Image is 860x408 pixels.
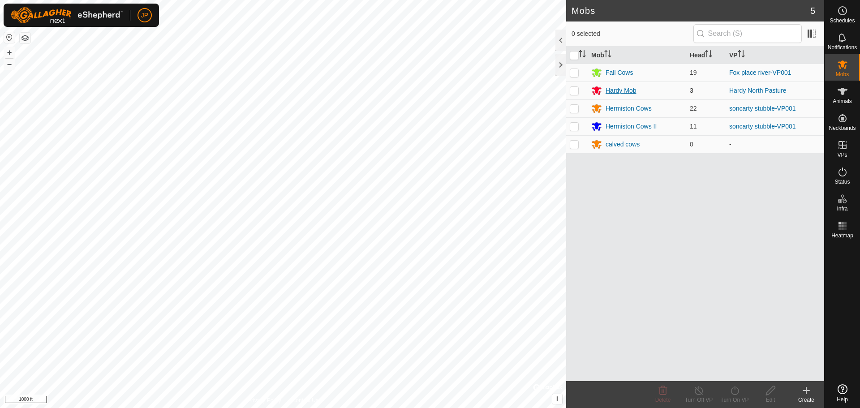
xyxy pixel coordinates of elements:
[729,123,796,130] a: soncarty stubble-VP001
[572,29,693,39] span: 0 selected
[705,52,712,59] p-sorticon: Activate to sort
[4,59,15,69] button: –
[837,397,848,402] span: Help
[686,47,726,64] th: Head
[588,47,686,64] th: Mob
[829,125,856,131] span: Neckbands
[579,52,586,59] p-sorticon: Activate to sort
[292,396,318,404] a: Contact Us
[830,18,855,23] span: Schedules
[717,396,752,404] div: Turn On VP
[11,7,123,23] img: Gallagher Logo
[831,233,853,238] span: Heatmap
[552,394,562,404] button: i
[726,135,824,153] td: -
[834,179,850,185] span: Status
[20,33,30,43] button: Map Layers
[556,395,558,403] span: i
[655,397,671,403] span: Delete
[729,105,796,112] a: soncarty stubble-VP001
[690,123,697,130] span: 11
[738,52,745,59] p-sorticon: Activate to sort
[248,396,281,404] a: Privacy Policy
[729,69,791,76] a: Fox place river-VP001
[606,68,633,77] div: Fall Cows
[690,69,697,76] span: 19
[837,206,847,211] span: Infra
[752,396,788,404] div: Edit
[726,47,824,64] th: VP
[604,52,611,59] p-sorticon: Activate to sort
[606,122,657,131] div: Hermiston Cows II
[141,11,148,20] span: JP
[606,86,636,95] div: Hardy Mob
[572,5,810,16] h2: Mobs
[681,396,717,404] div: Turn Off VP
[690,105,697,112] span: 22
[690,87,693,94] span: 3
[788,396,824,404] div: Create
[729,87,787,94] a: Hardy North Pasture
[810,4,815,17] span: 5
[837,152,847,158] span: VPs
[606,140,640,149] div: calved cows
[693,24,802,43] input: Search (S)
[825,381,860,406] a: Help
[836,72,849,77] span: Mobs
[828,45,857,50] span: Notifications
[833,99,852,104] span: Animals
[4,32,15,43] button: Reset Map
[4,47,15,58] button: +
[606,104,652,113] div: Hermiston Cows
[690,141,693,148] span: 0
